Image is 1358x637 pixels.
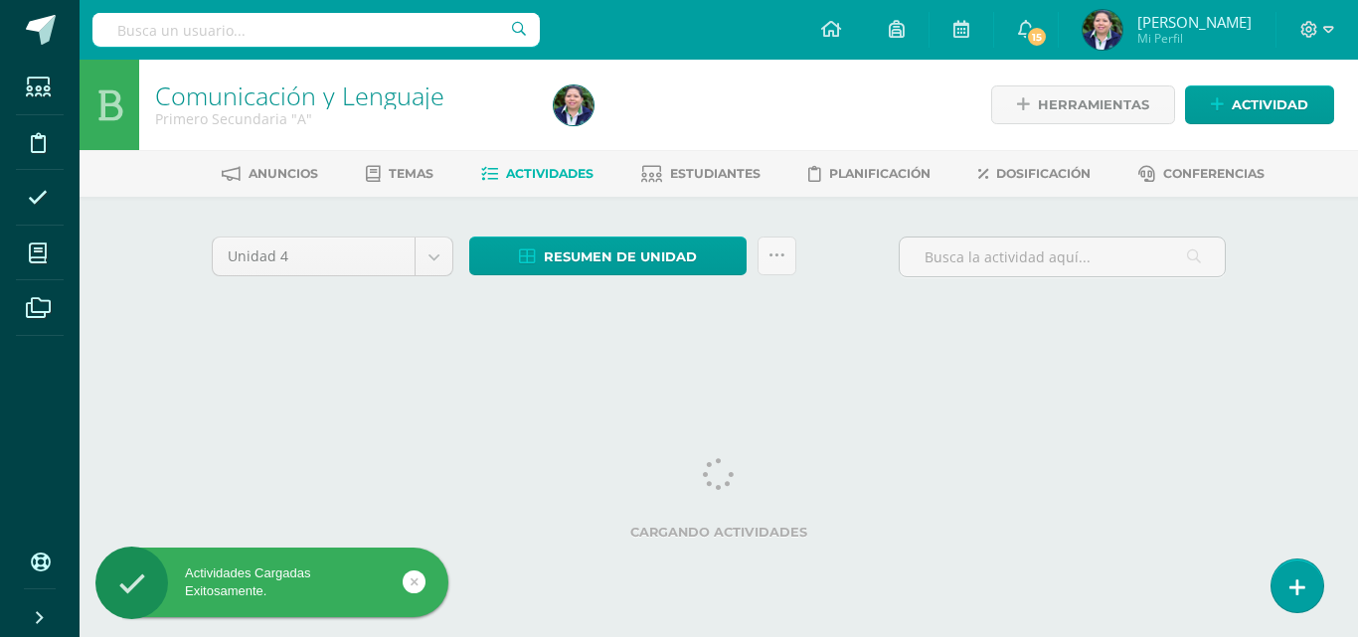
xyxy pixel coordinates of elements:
[212,525,1226,540] label: Cargando actividades
[222,158,318,190] a: Anuncios
[996,166,1091,181] span: Dosificación
[228,238,400,275] span: Unidad 4
[155,81,530,109] h1: Comunicación y Lenguaje
[554,85,594,125] img: a96fe352e1c998628a4a62c8d264cdd5.png
[366,158,433,190] a: Temas
[95,564,448,600] div: Actividades Cargadas Exitosamente.
[808,158,931,190] a: Planificación
[389,166,433,181] span: Temas
[670,166,761,181] span: Estudiantes
[1137,12,1252,32] span: [PERSON_NAME]
[1163,166,1265,181] span: Conferencias
[1038,86,1149,123] span: Herramientas
[92,13,540,47] input: Busca un usuario...
[978,158,1091,190] a: Dosificación
[900,238,1225,276] input: Busca la actividad aquí...
[641,158,761,190] a: Estudiantes
[506,166,594,181] span: Actividades
[1083,10,1122,50] img: a96fe352e1c998628a4a62c8d264cdd5.png
[155,79,444,112] a: Comunicación y Lenguaje
[1185,85,1334,124] a: Actividad
[213,238,452,275] a: Unidad 4
[544,239,697,275] span: Resumen de unidad
[155,109,530,128] div: Primero Secundaria 'A'
[1138,158,1265,190] a: Conferencias
[829,166,931,181] span: Planificación
[469,237,747,275] a: Resumen de unidad
[1026,26,1048,48] span: 15
[249,166,318,181] span: Anuncios
[1137,30,1252,47] span: Mi Perfil
[481,158,594,190] a: Actividades
[1232,86,1308,123] span: Actividad
[991,85,1175,124] a: Herramientas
